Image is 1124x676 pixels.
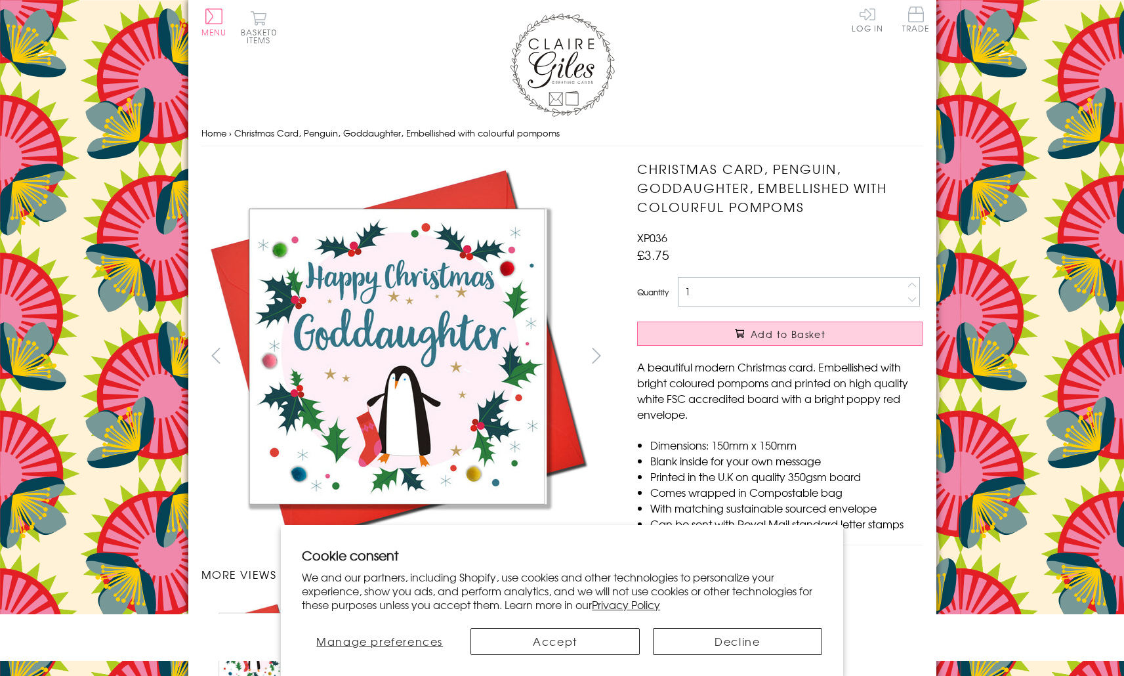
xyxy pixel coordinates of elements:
[247,26,277,46] span: 0 items
[650,469,923,484] li: Printed in the U.K on quality 350gsm board
[650,484,923,500] li: Comes wrapped in Compostable bag
[650,500,923,516] li: With matching sustainable sourced envelope
[234,127,560,139] span: Christmas Card, Penguin, Goddaughter, Embellished with colourful pompoms
[316,633,443,649] span: Manage preferences
[241,11,277,44] button: Basket0 items
[201,341,231,370] button: prev
[592,597,660,612] a: Privacy Policy
[751,327,825,341] span: Add to Basket
[302,546,822,564] h2: Cookie consent
[201,26,227,38] span: Menu
[510,13,615,117] img: Claire Giles Greetings Cards
[637,245,669,264] span: £3.75
[637,359,923,422] p: A beautiful modern Christmas card. Embellished with bright coloured pompoms and printed on high q...
[902,7,930,35] a: Trade
[637,159,923,216] h1: Christmas Card, Penguin, Goddaughter, Embellished with colourful pompoms
[302,570,822,611] p: We and our partners, including Shopify, use cookies and other technologies to personalize your ex...
[637,286,669,298] label: Quantity
[650,437,923,453] li: Dimensions: 150mm x 150mm
[470,628,640,655] button: Accept
[201,9,227,36] button: Menu
[201,566,612,582] h3: More views
[902,7,930,32] span: Trade
[302,628,457,655] button: Manage preferences
[653,628,822,655] button: Decline
[637,322,923,346] button: Add to Basket
[581,341,611,370] button: next
[201,159,594,553] img: Christmas Card, Penguin, Goddaughter, Embellished with colourful pompoms
[201,120,923,147] nav: breadcrumbs
[637,230,667,245] span: XP036
[201,127,226,139] a: Home
[229,127,232,139] span: ›
[650,516,923,532] li: Can be sent with Royal Mail standard letter stamps
[650,453,923,469] li: Blank inside for your own message
[852,7,883,32] a: Log In
[611,159,1005,551] img: Christmas Card, Penguin, Goddaughter, Embellished with colourful pompoms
